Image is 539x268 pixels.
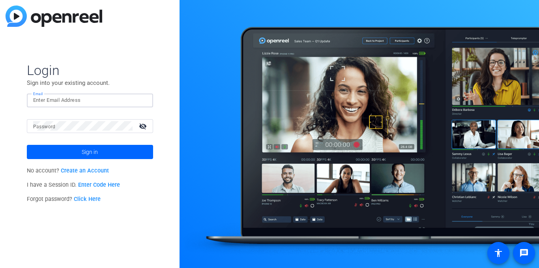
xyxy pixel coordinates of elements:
[27,62,153,79] span: Login
[27,182,120,188] span: I have a Session ID.
[27,79,153,87] p: Sign into your existing account.
[33,92,43,96] mat-label: Email
[27,167,109,174] span: No account?
[78,182,120,188] a: Enter Code Here
[27,145,153,159] button: Sign in
[134,120,153,132] mat-icon: visibility_off
[519,248,529,258] mat-icon: message
[494,248,503,258] mat-icon: accessibility
[27,196,101,202] span: Forgot password?
[61,167,109,174] a: Create an Account
[82,142,98,162] span: Sign in
[33,124,56,129] mat-label: Password
[33,96,147,105] input: Enter Email Address
[74,196,101,202] a: Click Here
[6,6,102,27] img: blue-gradient.svg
